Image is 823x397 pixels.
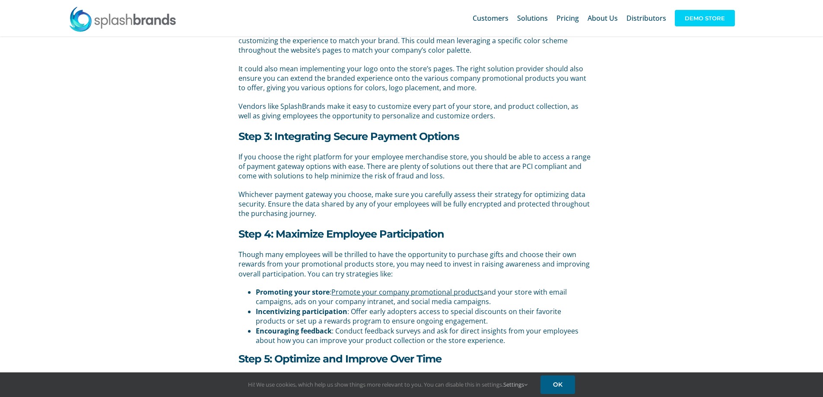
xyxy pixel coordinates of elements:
b: Step 3: Integrating Secure Payment Options [238,130,459,143]
p: Whichever payment gateway you choose, make sure you carefully assess their strategy for optimizin... [238,190,591,219]
span: Hi! We use cookies, which help us show things more relevant to you. You can disable this in setti... [248,381,527,388]
a: Distributors [626,4,666,32]
p: If you choose the right platform for your employee merchandise store, you should be able to acces... [238,152,591,181]
b: Step 4: Maximize Employee Participation [238,228,444,240]
span: Solutions [517,15,548,22]
span: DEMO STORE [675,10,735,26]
a: Settings [503,381,527,388]
li: : Offer early adopters access to special discounts on their favorite products or set up a rewards... [256,307,591,326]
a: OK [540,375,575,394]
p: Though many employees will be thrilled to have the opportunity to purchase gifts and choose their... [238,250,591,279]
a: Promote your company promotional products [331,287,483,297]
nav: Main Menu Sticky [473,4,735,32]
a: Pricing [556,4,579,32]
span: About Us [588,15,618,22]
p: Vendors like SplashBrands make it easy to customize every part of your store, and product collect... [238,102,591,121]
b: Encouraging feedback [256,326,332,336]
span: Customers [473,15,508,22]
span: Distributors [626,15,666,22]
a: Customers [473,4,508,32]
a: DEMO STORE [675,4,735,32]
img: SplashBrands.com Logo [69,6,177,32]
p: It could also mean implementing your logo onto the store’s pages. The right solution provider sho... [238,64,591,93]
b: Incentivizing participation [256,307,347,316]
li: : Conduct feedback surveys and ask for direct insights from your employees about how you can impr... [256,326,591,346]
b: Step 5: Optimize and Improve Over Time [238,353,442,365]
b: Promoting your store [256,287,330,297]
p: Once you have the platform you need to develop your employee merchandise store, the next step is ... [238,26,591,55]
span: Pricing [556,15,579,22]
li: : and your store with email campaigns, ads on your company intranet, and social media campaigns. [256,287,591,307]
